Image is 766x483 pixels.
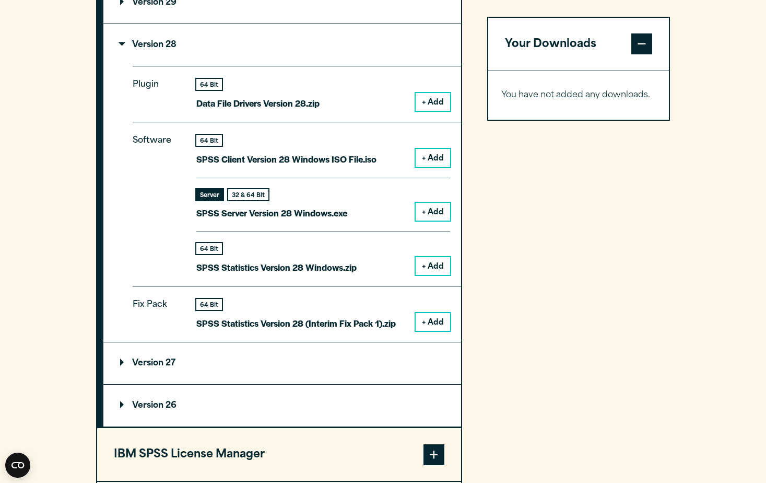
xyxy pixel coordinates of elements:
button: + Add [416,203,450,221]
summary: Version 28 [103,24,461,66]
p: SPSS Statistics Version 28 Windows.zip [196,260,357,275]
p: SPSS Client Version 28 Windows ISO File.iso [196,152,376,167]
p: Version 26 [120,401,176,410]
div: 64 Bit [196,299,222,310]
p: SPSS Statistics Version 28 (Interim Fix Pack 1).zip [196,316,396,331]
button: + Add [416,313,450,331]
button: + Add [416,149,450,167]
div: 64 Bit [196,79,222,90]
div: 64 Bit [196,135,222,146]
p: Data File Drivers Version 28.zip [196,96,320,111]
div: 32 & 64 Bit [228,189,268,200]
p: You have not added any downloads. [501,88,656,103]
button: IBM SPSS License Manager [97,428,461,481]
p: SPSS Server Version 28 Windows.exe [196,205,347,221]
div: Your Downloads [488,71,669,120]
div: 64 Bit [196,243,222,254]
p: Version 27 [120,359,175,367]
p: Plugin [133,77,180,102]
button: Open CMP widget [5,453,30,478]
button: Your Downloads [488,18,669,71]
p: Fix Pack [133,297,180,323]
button: + Add [416,257,450,275]
p: Version 28 [120,41,176,49]
summary: Version 27 [103,342,461,384]
summary: Version 26 [103,385,461,427]
button: + Add [416,93,450,111]
div: Server [196,189,223,200]
p: Software [133,133,180,267]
